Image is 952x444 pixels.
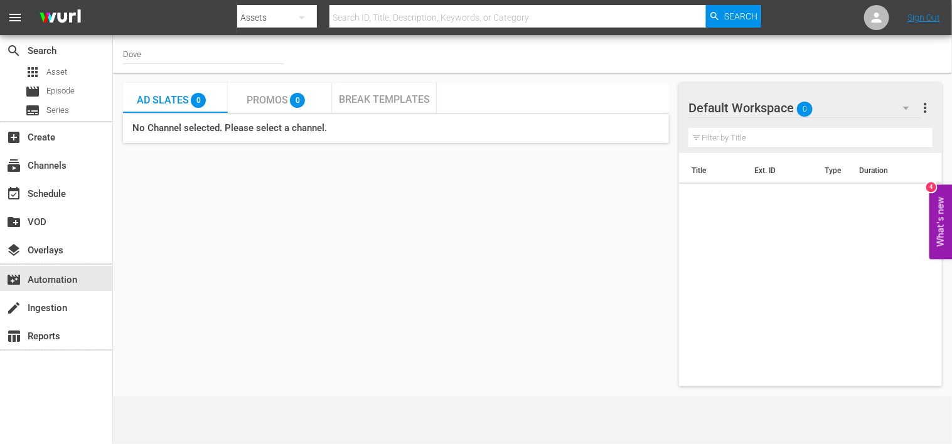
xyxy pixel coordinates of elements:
[25,103,40,118] span: Series
[247,94,288,106] span: Promos
[46,66,67,78] span: Asset
[747,153,817,188] th: Ext. ID
[339,93,430,105] span: Break Templates
[228,83,333,113] button: Promos 0
[25,65,40,80] span: Asset
[6,214,21,230] span: VOD
[6,329,21,344] span: Reports
[191,93,206,108] span: 0
[6,130,21,145] span: Create
[25,84,40,99] span: Episode
[123,114,669,143] h5: No Channel selected. Please select a channel.
[926,182,936,193] div: 4
[817,153,852,188] th: Type
[6,272,21,287] span: Automation
[46,104,69,117] span: Series
[688,90,921,125] div: Default Workspace
[917,93,933,123] button: more_vert
[917,100,933,115] span: more_vert
[852,153,927,188] th: Duration
[6,186,21,201] span: Schedule
[137,94,189,106] span: Ad Slates
[797,96,813,122] span: 0
[30,3,90,33] img: ans4CAIJ8jUAAAAAAAAAAAAAAAAAAAAAAAAgQb4GAAAAAAAAAAAAAAAAAAAAAAAAJMjXAAAAAAAAAAAAAAAAAAAAAAAAgAT5G...
[6,243,21,258] span: Overlays
[907,13,940,23] a: Sign Out
[929,185,952,260] button: Open Feedback Widget
[679,153,747,188] th: Title
[123,114,669,143] div: Ad Slates 0
[6,43,21,58] span: Search
[46,85,75,97] span: Episode
[123,83,228,113] button: Ad Slates 0
[6,158,21,173] span: Channels
[6,300,21,315] span: Ingestion
[724,5,757,28] span: Search
[332,83,437,113] button: Break Templates
[8,10,23,25] span: menu
[706,5,761,28] button: Search
[290,93,305,108] span: 0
